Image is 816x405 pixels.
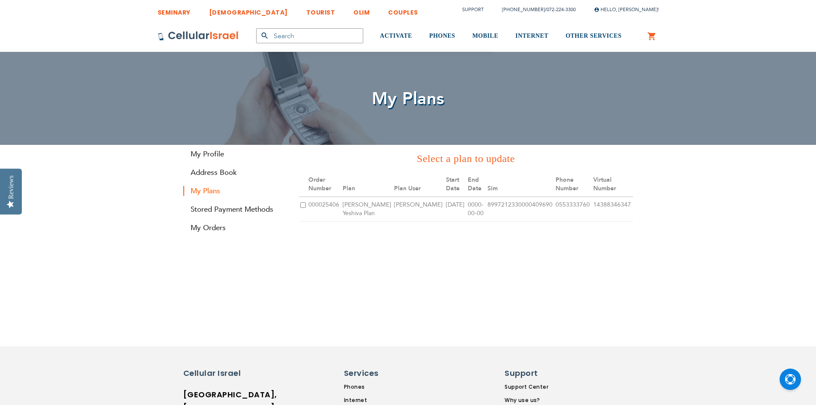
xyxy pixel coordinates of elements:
span: INTERNET [515,33,548,39]
h3: Select a plan to update [299,151,633,166]
strong: My Plans [183,186,286,196]
span: MOBILE [472,33,499,39]
th: End Date [466,172,486,197]
img: Cellular Israel Logo [158,31,239,41]
td: [DATE] [445,197,466,222]
th: Plan User [393,172,445,197]
a: SEMINARY [158,2,191,18]
a: Support Center [505,383,561,391]
th: Sim [486,172,554,197]
td: 0553333760 [554,197,592,222]
th: Order Number [307,172,341,197]
td: 8997212330000409690 [486,197,554,222]
td: [PERSON_NAME] [393,197,445,222]
h6: Support [505,368,556,379]
a: [DEMOGRAPHIC_DATA] [209,2,288,18]
h6: Cellular Israel [183,368,256,379]
th: Plan [341,172,393,197]
li: / [493,3,576,16]
th: Phone Number [554,172,592,197]
h6: Services [344,368,417,379]
div: Reviews [7,175,15,199]
span: OTHER SERVICES [565,33,622,39]
th: Virtual Number [592,172,633,197]
a: MOBILE [472,20,499,52]
span: ACTIVATE [380,33,412,39]
span: Hello, [PERSON_NAME]! [594,6,659,13]
a: ACTIVATE [380,20,412,52]
input: Search [256,28,363,43]
a: Internet [344,396,422,404]
a: Phones [344,383,422,391]
a: My Profile [183,149,286,159]
td: 000025406 [307,197,341,222]
a: Why use us? [505,396,561,404]
a: Stored Payment Methods [183,204,286,214]
a: My Orders [183,223,286,233]
a: Support [462,6,484,13]
td: 14388346347 [592,197,633,222]
span: PHONES [429,33,455,39]
a: PHONES [429,20,455,52]
td: [PERSON_NAME] Yeshiva Plan [341,197,393,222]
a: TOURIST [306,2,335,18]
span: My Plans [372,87,445,111]
td: 0000-00-00 [466,197,486,222]
a: OLIM [353,2,370,18]
a: 072-224-3300 [547,6,576,13]
a: COUPLES [388,2,418,18]
a: OTHER SERVICES [565,20,622,52]
a: INTERNET [515,20,548,52]
th: Start Date [445,172,466,197]
a: Address Book [183,168,286,177]
a: [PHONE_NUMBER] [502,6,545,13]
